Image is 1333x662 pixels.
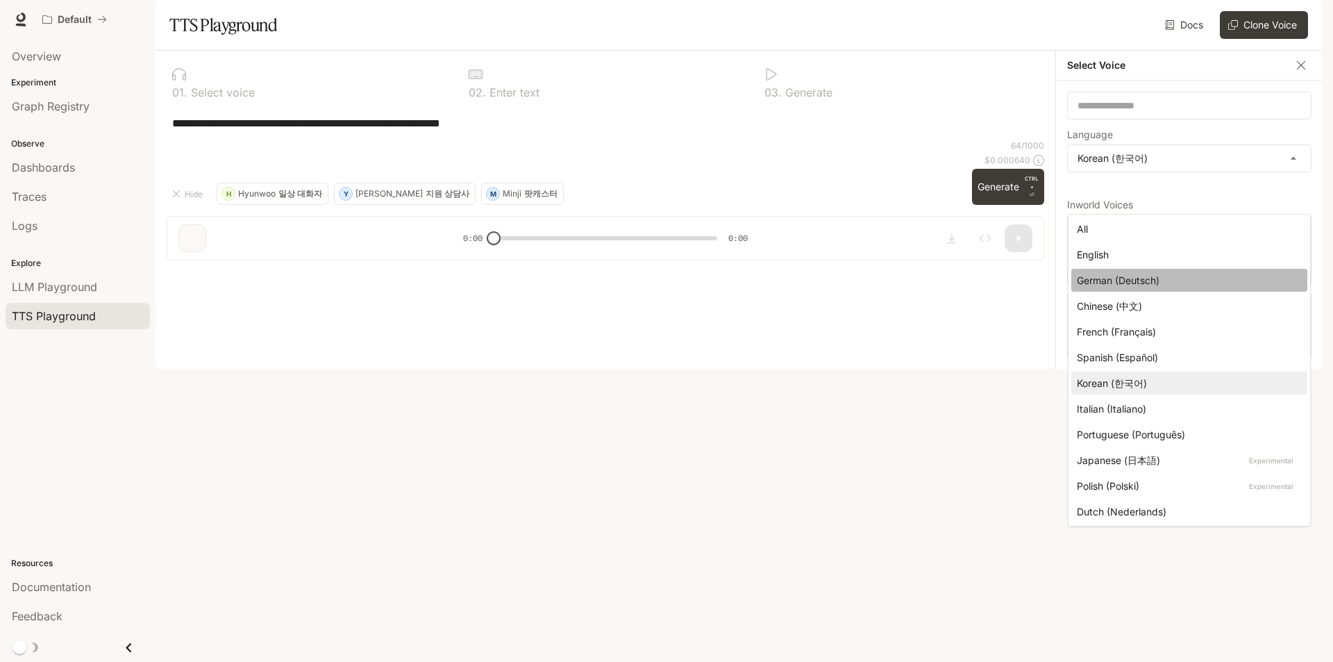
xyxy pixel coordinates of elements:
[1077,376,1296,390] div: Korean (한국어)
[1077,453,1296,467] div: Japanese (日本語)
[1077,247,1296,262] div: English
[1077,273,1296,288] div: German (Deutsch)
[1077,222,1296,236] div: All
[1077,402,1296,416] div: Italian (Italiano)
[1077,427,1296,442] div: Portuguese (Português)
[1077,479,1296,493] div: Polish (Polski)
[1077,350,1296,365] div: Spanish (Español)
[1246,454,1296,467] p: Experimental
[1077,324,1296,339] div: French (Français)
[1077,299,1296,313] div: Chinese (中文)
[1077,504,1296,519] div: Dutch (Nederlands)
[1246,480,1296,493] p: Experimental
